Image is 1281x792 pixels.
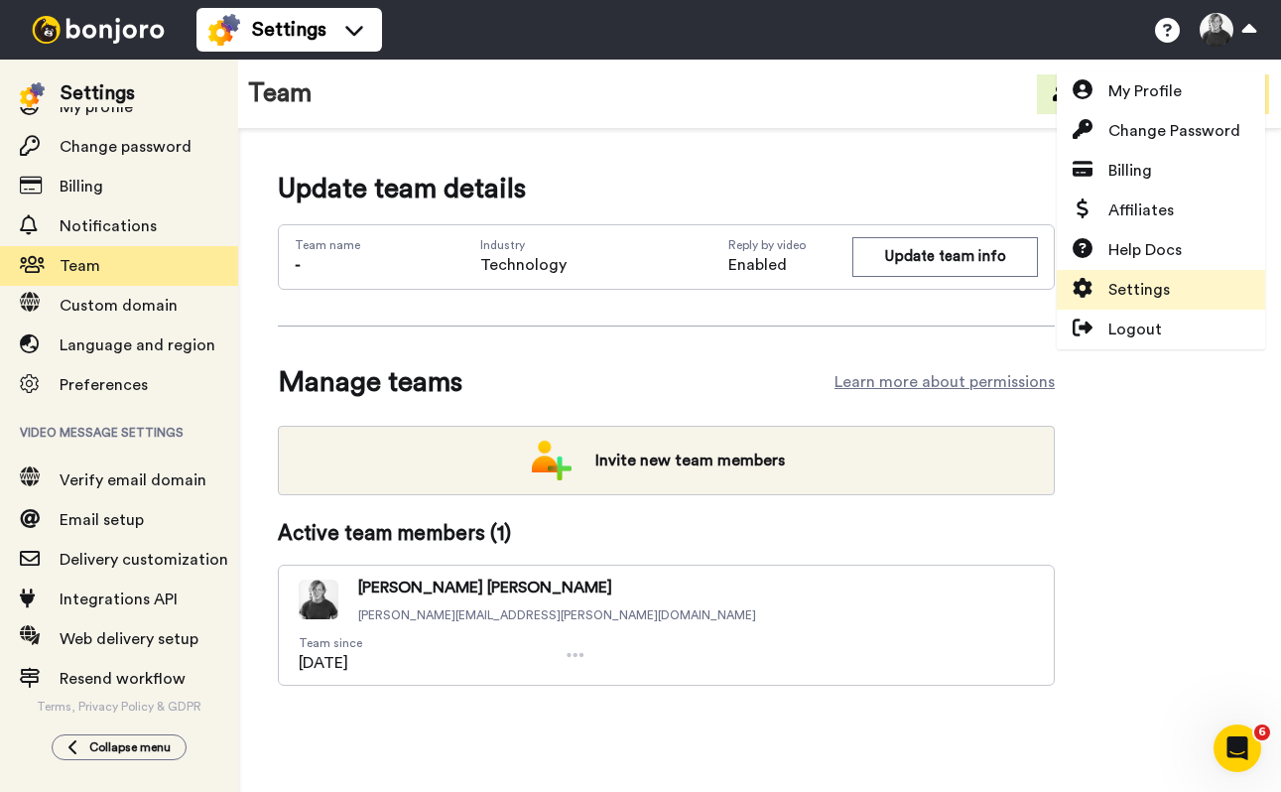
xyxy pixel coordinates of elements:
[1057,71,1265,111] a: My Profile
[480,253,567,277] span: Technology
[60,512,144,528] span: Email setup
[295,237,360,253] span: Team name
[1254,725,1270,740] span: 6
[299,580,338,619] img: AOh14GjSkuLAKj6FHY9J1EzgpWvGVFTgybJ1Mtz0LX7T
[60,631,198,647] span: Web delivery setup
[1108,159,1152,183] span: Billing
[1108,278,1170,302] span: Settings
[1108,198,1174,222] span: Affiliates
[1214,725,1261,772] iframe: Intercom live chat
[60,377,148,393] span: Preferences
[1057,191,1265,230] a: Affiliates
[60,218,157,234] span: Notifications
[24,16,173,44] img: bj-logo-header-white.svg
[1057,270,1265,310] a: Settings
[1108,238,1182,262] span: Help Docs
[1057,151,1265,191] a: Billing
[252,16,326,44] span: Settings
[1037,74,1134,114] button: Invite
[299,635,362,651] span: Team since
[60,552,228,568] span: Delivery customization
[728,237,852,253] span: Reply by video
[52,734,187,760] button: Collapse menu
[208,14,240,46] img: settings-colored.svg
[299,651,362,675] span: [DATE]
[1057,230,1265,270] a: Help Docs
[278,519,511,549] span: Active team members ( 1 )
[1057,111,1265,151] a: Change Password
[358,607,756,623] span: [PERSON_NAME][EMAIL_ADDRESS][PERSON_NAME][DOMAIN_NAME]
[278,169,1055,208] span: Update team details
[60,337,215,353] span: Language and region
[1108,119,1240,143] span: Change Password
[60,139,192,155] span: Change password
[295,257,301,273] span: -
[60,258,100,274] span: Team
[60,472,206,488] span: Verify email domain
[60,179,103,195] span: Billing
[480,237,567,253] span: Industry
[60,671,186,687] span: Resend workflow
[834,370,1055,394] a: Learn more about permissions
[1108,79,1182,103] span: My Profile
[358,576,756,599] span: [PERSON_NAME] [PERSON_NAME]
[89,739,171,755] span: Collapse menu
[579,441,801,480] span: Invite new team members
[532,441,572,480] img: add-team.png
[60,298,178,314] span: Custom domain
[1108,318,1162,341] span: Logout
[1057,310,1265,349] a: Logout
[278,362,462,402] span: Manage teams
[728,253,852,277] span: Enabled
[20,82,45,107] img: settings-colored.svg
[60,99,133,115] span: My profile
[852,237,1038,276] button: Update team info
[248,79,313,108] h1: Team
[61,79,135,107] div: Settings
[60,592,178,607] span: Integrations API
